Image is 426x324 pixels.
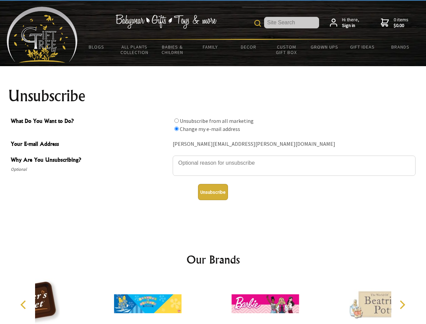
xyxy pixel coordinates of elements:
[78,40,116,54] a: BLOGS
[342,23,359,29] strong: Sign in
[330,17,359,29] a: Hi there,Sign in
[115,15,217,29] img: Babywear - Gifts - Toys & more
[13,251,413,268] h2: Our Brands
[342,17,359,29] span: Hi there,
[343,40,381,54] a: Gift Ideas
[394,23,408,29] strong: $0.00
[173,139,416,150] div: [PERSON_NAME][EMAIL_ADDRESS][PERSON_NAME][DOMAIN_NAME]
[8,88,418,104] h1: Unsubscribe
[11,156,169,165] span: Why Are You Unsubscribing?
[254,20,261,27] img: product search
[174,118,179,123] input: What Do You Want to Do?
[381,40,420,54] a: Brands
[17,297,32,312] button: Previous
[198,184,228,200] button: Unsubscribe
[381,17,408,29] a: 0 items$0.00
[180,126,240,132] label: Change my e-mail address
[153,40,192,59] a: Babies & Children
[11,117,169,127] span: What Do You Want to Do?
[11,140,169,150] span: Your E-mail Address
[173,156,416,176] textarea: Why Are You Unsubscribing?
[11,165,169,173] span: Optional
[180,117,254,124] label: Unsubscribe from all marketing
[116,40,154,59] a: All Plants Collection
[174,127,179,131] input: What Do You Want to Do?
[7,7,78,63] img: Babyware - Gifts - Toys and more...
[264,17,319,28] input: Site Search
[394,17,408,29] span: 0 items
[267,40,306,59] a: Custom Gift Box
[192,40,230,54] a: Family
[305,40,343,54] a: Grown Ups
[395,297,409,312] button: Next
[229,40,267,54] a: Decor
